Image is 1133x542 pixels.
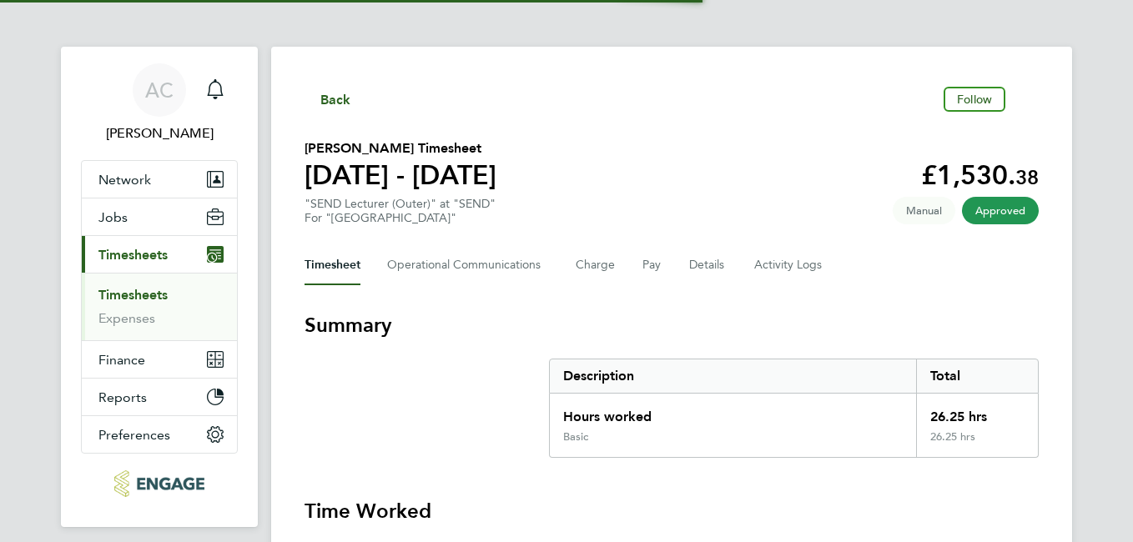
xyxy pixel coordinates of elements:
button: Timesheet [305,245,360,285]
span: Network [98,172,151,188]
a: Expenses [98,310,155,326]
span: Jobs [98,209,128,225]
a: AC[PERSON_NAME] [81,63,238,143]
h1: [DATE] - [DATE] [305,158,496,192]
span: This timesheet has been approved. [962,197,1039,224]
button: Reports [82,379,237,415]
button: Operational Communications [387,245,549,285]
span: Reports [98,389,147,405]
h3: Summary [305,312,1039,339]
div: 26.25 hrs [916,430,1038,457]
div: Summary [549,359,1039,458]
span: 38 [1015,165,1039,189]
button: Preferences [82,416,237,453]
nav: Main navigation [61,47,258,527]
button: Pay [642,245,662,285]
div: Basic [563,430,588,444]
span: AC [145,79,174,101]
div: Description [550,359,916,393]
a: Go to home page [81,470,238,497]
div: For "[GEOGRAPHIC_DATA]" [305,211,496,225]
span: This timesheet was manually created. [893,197,955,224]
button: Jobs [82,198,237,235]
span: Finance [98,352,145,368]
button: Charge [576,245,616,285]
button: Details [689,245,728,285]
a: Timesheets [98,287,168,303]
button: Follow [944,87,1005,112]
button: Timesheets Menu [1012,95,1039,103]
div: 26.25 hrs [916,394,1038,430]
span: Follow [957,92,992,107]
span: Timesheets [98,247,168,263]
button: Back [305,88,351,109]
span: Back [320,90,351,110]
div: Total [916,359,1038,393]
button: Network [82,161,237,198]
span: Andy Crow [81,123,238,143]
button: Timesheets [82,236,237,273]
h2: [PERSON_NAME] Timesheet [305,138,496,158]
button: Finance [82,341,237,378]
div: "SEND Lecturer (Outer)" at "SEND" [305,197,496,225]
app-decimal: £1,530. [921,159,1039,191]
img: morganhunt-logo-retina.png [114,470,204,497]
div: Hours worked [550,394,916,430]
h3: Time Worked [305,498,1039,524]
button: Activity Logs [754,245,824,285]
span: Preferences [98,427,170,443]
div: Timesheets [82,273,237,340]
